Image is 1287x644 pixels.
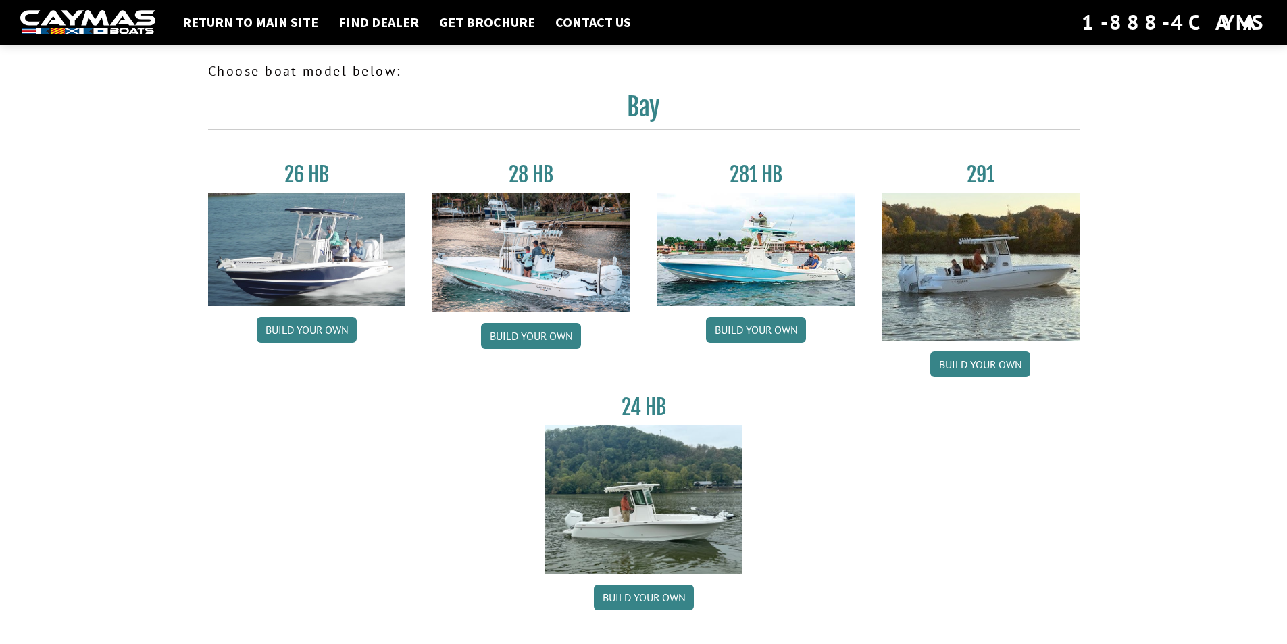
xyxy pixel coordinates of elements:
[432,193,630,312] img: 28_hb_thumbnail_for_caymas_connect.jpg
[657,193,855,306] img: 28-hb-twin.jpg
[594,585,694,610] a: Build your own
[332,14,426,31] a: Find Dealer
[432,162,630,187] h3: 28 HB
[208,193,406,306] img: 26_new_photo_resized.jpg
[208,92,1080,130] h2: Bay
[208,61,1080,81] p: Choose boat model below:
[545,425,742,573] img: 24_HB_thumbnail.jpg
[657,162,855,187] h3: 281 HB
[545,395,742,420] h3: 24 HB
[208,162,406,187] h3: 26 HB
[549,14,638,31] a: Contact Us
[1082,7,1267,37] div: 1-888-4CAYMAS
[176,14,325,31] a: Return to main site
[257,317,357,343] a: Build your own
[432,14,542,31] a: Get Brochure
[706,317,806,343] a: Build your own
[882,193,1080,341] img: 291_Thumbnail.jpg
[882,162,1080,187] h3: 291
[20,10,155,35] img: white-logo-c9c8dbefe5ff5ceceb0f0178aa75bf4bb51f6bca0971e226c86eb53dfe498488.png
[481,323,581,349] a: Build your own
[930,351,1030,377] a: Build your own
